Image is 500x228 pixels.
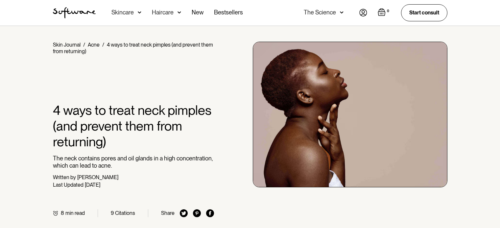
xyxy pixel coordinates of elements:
[386,8,391,14] div: 0
[180,209,188,217] img: twitter icon
[53,42,81,48] a: Skin Journal
[401,4,447,21] a: Start consult
[77,174,118,180] div: [PERSON_NAME]
[111,210,114,216] div: 9
[65,210,85,216] div: min read
[111,9,134,16] div: Skincare
[138,9,141,16] img: arrow down
[304,9,336,16] div: The Science
[378,8,391,17] a: Open empty cart
[61,210,64,216] div: 8
[115,210,135,216] div: Citations
[53,155,214,169] p: The neck contains pores and oil glands in a high concentration, which can lead to acne.
[83,42,85,48] div: /
[193,209,201,217] img: pinterest icon
[152,9,174,16] div: Haircare
[85,182,100,188] div: [DATE]
[178,9,181,16] img: arrow down
[161,210,175,216] div: Share
[102,42,104,48] div: /
[340,9,344,16] img: arrow down
[53,102,214,150] h1: 4 ways to treat neck pimples (and prevent them from returning)
[88,42,100,48] a: Acne
[53,174,76,180] div: Written by
[53,7,96,18] img: Software Logo
[53,182,83,188] div: Last Updated
[206,209,214,217] img: facebook icon
[53,42,213,54] div: 4 ways to treat neck pimples (and prevent them from returning)
[53,7,96,18] a: home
